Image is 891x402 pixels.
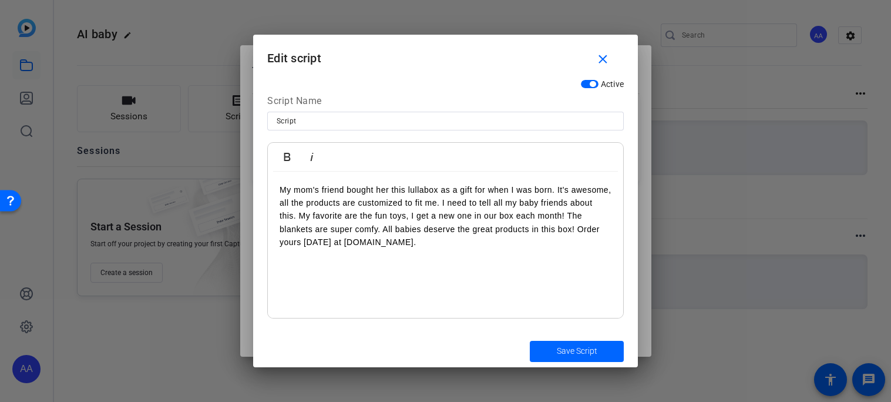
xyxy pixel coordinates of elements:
span: Active [601,79,624,89]
div: Script Name [267,94,624,112]
h1: Edit script [253,35,638,73]
button: Save Script [530,341,624,362]
button: Italic (Ctrl+I) [301,145,323,169]
p: My mom's friend bought her this lullabox as a gift for when I was born. It's awesome, all the pro... [280,183,611,249]
input: Enter Script Name [277,114,614,128]
mat-icon: close [596,52,610,67]
button: Bold (Ctrl+B) [276,145,298,169]
span: Save Script [557,345,597,357]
